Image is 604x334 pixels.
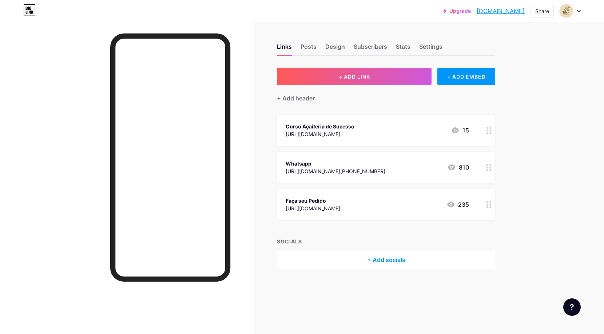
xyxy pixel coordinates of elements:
[396,42,410,55] div: Stats
[446,200,469,209] div: 235
[447,163,469,172] div: 810
[286,197,340,204] div: Faça seu Pedido
[477,7,525,15] a: [DOMAIN_NAME]
[286,123,354,130] div: Curso Açaiteria de Sucesso
[277,238,495,245] div: SOCIALS
[286,204,340,212] div: [URL][DOMAIN_NAME]
[325,42,345,55] div: Design
[301,42,317,55] div: Posts
[286,160,385,167] div: Whatsapp
[451,126,469,135] div: 15
[277,68,432,85] button: + ADD LINK
[277,42,292,55] div: Links
[437,68,495,85] div: + ADD EMBED
[419,42,442,55] div: Settings
[354,42,387,55] div: Subscribers
[535,7,549,15] div: Share
[443,8,471,14] a: Upgrade
[286,130,354,138] div: [URL][DOMAIN_NAME]
[277,94,315,103] div: + Add header
[277,251,495,269] div: + Add socials
[286,167,385,175] div: [URL][DOMAIN_NAME][PHONE_NUMBER]
[559,4,573,18] img: loloacaiteria
[339,73,370,80] span: + ADD LINK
